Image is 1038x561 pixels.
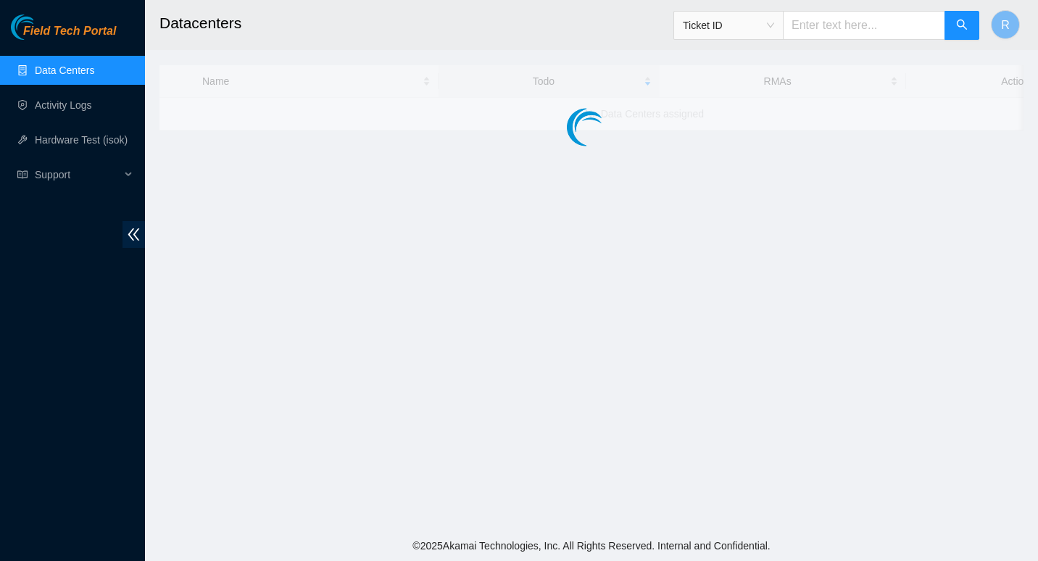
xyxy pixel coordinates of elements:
a: Hardware Test (isok) [35,134,128,146]
a: Akamai TechnologiesField Tech Portal [11,26,116,45]
span: Ticket ID [683,14,774,36]
span: Support [35,160,120,189]
a: Activity Logs [35,99,92,111]
input: Enter text here... [783,11,945,40]
span: search [956,19,968,33]
img: Akamai Technologies [11,14,73,40]
a: Data Centers [35,65,94,76]
button: R [991,10,1020,39]
button: search [944,11,979,40]
footer: © 2025 Akamai Technologies, Inc. All Rights Reserved. Internal and Confidential. [145,531,1038,561]
span: Field Tech Portal [23,25,116,38]
span: read [17,170,28,180]
span: R [1001,16,1010,34]
span: double-left [123,221,145,248]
